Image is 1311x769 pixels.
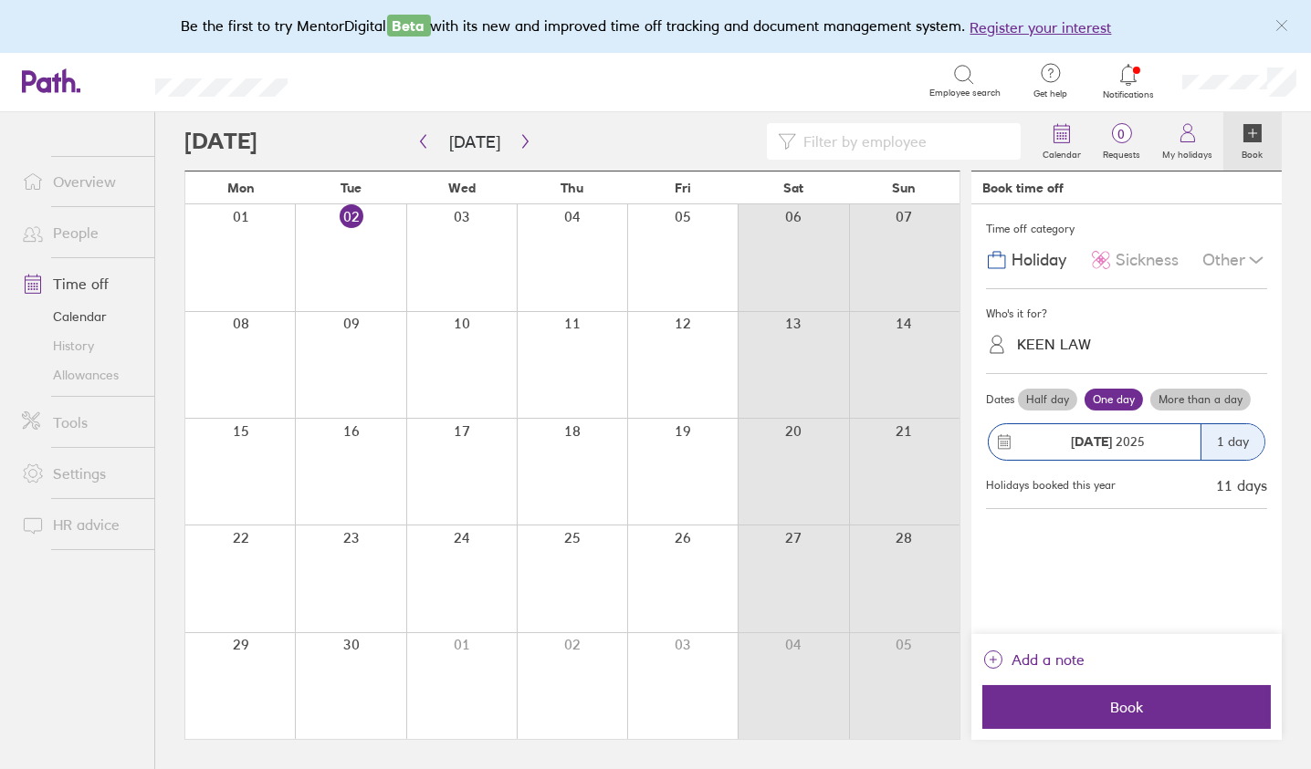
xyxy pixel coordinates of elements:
[1085,389,1143,410] label: One day
[448,181,476,195] span: Wed
[986,215,1267,243] div: Time off category
[7,331,154,360] a: History
[1018,389,1077,410] label: Half day
[1092,127,1151,141] span: 0
[1017,336,1091,353] div: KEEN LAW
[986,300,1267,327] div: Who's it for?
[986,414,1267,470] button: [DATE] 20251 day
[1151,112,1223,171] a: My holidays
[982,645,1085,674] button: Add a note
[7,265,154,302] a: Time off
[7,360,154,390] a: Allowances
[1032,144,1092,161] label: Calendar
[796,124,1010,159] input: Filter by employee
[1151,144,1223,161] label: My holidays
[1116,251,1179,270] span: Sickness
[986,393,1014,406] span: Dates
[1092,112,1151,171] a: 0Requests
[982,685,1271,729] button: Book
[1202,243,1267,277] div: Other
[1022,88,1081,99] span: Get help
[1012,251,1066,270] span: Holiday
[561,181,583,195] span: Thu
[387,15,431,36] span: Beta
[1072,433,1113,450] strong: [DATE]
[1216,477,1267,494] div: 11 days
[7,404,154,441] a: Tools
[783,181,803,195] span: Sat
[970,16,1112,38] button: Register your interest
[930,88,1002,99] span: Employee search
[182,15,1130,38] div: Be the first to try MentorDigital with its new and improved time off tracking and document manage...
[892,181,916,195] span: Sun
[7,506,154,543] a: HR advice
[227,181,255,195] span: Mon
[1150,389,1251,410] label: More than a day
[675,181,691,195] span: Fri
[1232,144,1274,161] label: Book
[1012,645,1085,674] span: Add a note
[7,302,154,331] a: Calendar
[1099,62,1159,100] a: Notifications
[986,479,1116,492] div: Holidays booked this year
[1092,144,1151,161] label: Requests
[7,163,154,200] a: Overview
[435,127,515,157] button: [DATE]
[1072,434,1146,449] span: 2025
[341,181,362,195] span: Tue
[982,181,1064,195] div: Book time off
[7,214,154,251] a: People
[1032,112,1092,171] a: Calendar
[337,72,383,88] div: Search
[7,455,154,492] a: Settings
[995,699,1258,715] span: Book
[1223,112,1282,171] a: Book
[1201,424,1264,460] div: 1 day
[1099,89,1159,100] span: Notifications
